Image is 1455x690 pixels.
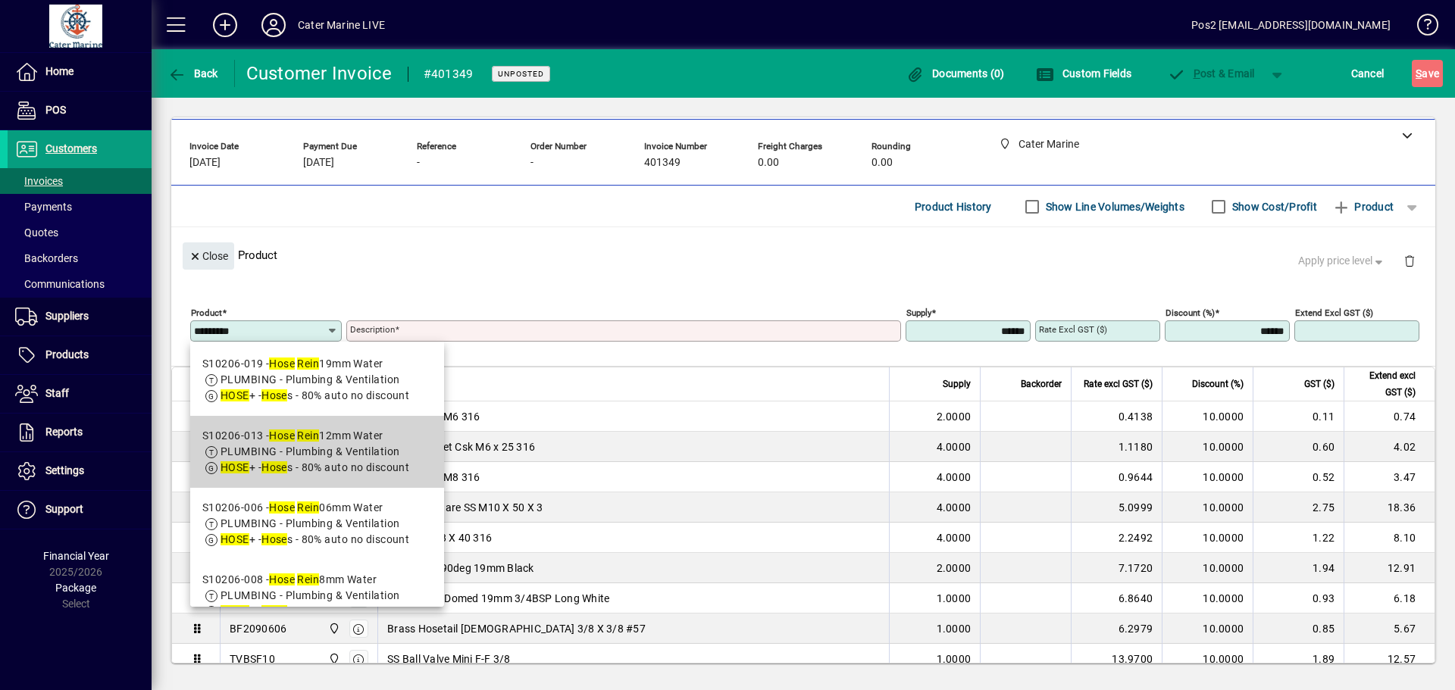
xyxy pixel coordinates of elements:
span: 0.00 [871,157,893,169]
td: 6.18 [1344,583,1435,614]
span: 401349 [644,157,681,169]
button: Profile [249,11,298,39]
span: Apply price level [1298,253,1386,269]
button: Add [201,11,249,39]
span: ost & Email [1167,67,1255,80]
span: Support [45,503,83,515]
em: Hose [261,389,287,401]
mat-label: Extend excl GST ($) [1295,308,1373,318]
td: 10.0000 [1162,553,1253,583]
span: Skin Fitting Domed 19mm 3/4BSP Long White [387,591,609,606]
button: Apply price level [1292,248,1392,275]
label: Show Line Volumes/Weights [1043,199,1184,214]
span: + - s - 80% auto no discount [221,389,409,401]
span: P [1194,67,1200,80]
span: 1.0000 [937,621,972,636]
span: 4.0000 [937,500,972,515]
td: 1.94 [1253,553,1344,583]
span: [DATE] [303,157,334,169]
div: 1.1180 [1081,439,1153,454]
div: BF2090606 [230,621,286,636]
div: 0.4138 [1081,409,1153,424]
span: + - s - 80% auto no discount [221,461,409,473]
div: Pos2 [EMAIL_ADDRESS][DOMAIN_NAME] [1191,13,1391,37]
td: 0.52 [1253,462,1344,492]
td: 10.0000 [1162,432,1253,462]
div: S10206-019 - 19mm Water [202,356,409,372]
mat-label: Discount (%) [1166,308,1215,318]
em: Rein [297,573,319,585]
div: TVBSF10 [230,651,275,667]
em: Hose [269,573,295,585]
mat-option: S10206-006 - Hose Rein 06mm Water [190,488,444,560]
td: 0.93 [1253,583,1344,614]
em: Hose [261,461,287,473]
button: Cancel [1347,60,1388,87]
span: 1.0000 [937,651,972,667]
a: Backorders [8,245,152,271]
span: Customers [45,142,97,155]
span: 2.0000 [937,409,972,424]
a: Staff [8,375,152,413]
span: Products [45,348,89,361]
td: 10.0000 [1162,644,1253,674]
span: Cancel [1351,61,1385,86]
em: Hose [261,605,287,617]
mat-label: Description [350,324,395,335]
span: Connector 90deg 19mm Black [387,560,534,576]
span: Washer Square SS M10 X 50 X 3 [387,500,543,515]
td: 0.74 [1344,401,1435,432]
span: PLUMBING - Plumbing & Ventilation [221,517,399,529]
td: 2.75 [1253,492,1344,523]
div: S10206-013 - 12mm Water [202,428,409,444]
mat-option: S10206-019 - Hose Rein 19mm Water [190,344,444,416]
span: Documents (0) [906,67,1005,80]
div: Cater Marine LIVE [298,13,385,37]
mat-option: S10206-013 - Hose Rein 12mm Water [190,416,444,488]
td: 12.91 [1344,553,1435,583]
button: Product History [909,193,998,220]
app-page-header-button: Delete [1391,254,1428,267]
button: Close [183,242,234,270]
a: POS [8,92,152,130]
em: HOSE [221,389,249,401]
a: Knowledge Base [1406,3,1436,52]
span: Package [55,582,96,594]
button: Post & Email [1159,60,1263,87]
span: Supply [943,376,971,392]
td: 5.67 [1344,614,1435,644]
span: Quotes [15,226,58,239]
td: 10.0000 [1162,583,1253,614]
app-page-header-button: Close [179,248,238,262]
div: 0.9644 [1081,470,1153,485]
a: Reports [8,414,152,451]
span: Cater Marine [324,651,342,667]
span: Brass Hosetail [DEMOGRAPHIC_DATA] 3/8 X 3/8 #57 [387,621,646,636]
span: Cater Marine [324,620,342,637]
span: PLUMBING - Plumbing & Ventilation [221,445,399,457]
mat-label: Product [191,308,222,318]
span: Unposted [498,69,544,79]
em: Hose [269,357,295,370]
span: Payments [15,201,72,213]
span: SS Ball Valve Mini F-F 3/8 [387,651,511,667]
span: 0.00 [758,157,779,169]
span: GST ($) [1304,376,1335,392]
td: 10.0000 [1162,523,1253,553]
em: HOSE [221,461,249,473]
td: 0.60 [1253,432,1344,462]
span: + - s - 80% auto no discount [221,605,409,617]
label: Show Cost/Profit [1229,199,1317,214]
a: Settings [8,452,152,490]
span: Back [167,67,218,80]
span: 1.0000 [937,591,972,606]
span: Discount (%) [1192,376,1244,392]
td: 10.0000 [1162,614,1253,644]
em: Rein [297,501,319,514]
span: Backorders [15,252,78,264]
mat-option: S10206-008 - Hose Rein 8mm Water [190,560,444,632]
span: Rate excl GST ($) [1084,376,1153,392]
span: Extend excl GST ($) [1353,367,1416,401]
a: Communications [8,271,152,297]
em: Hose [261,533,287,545]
